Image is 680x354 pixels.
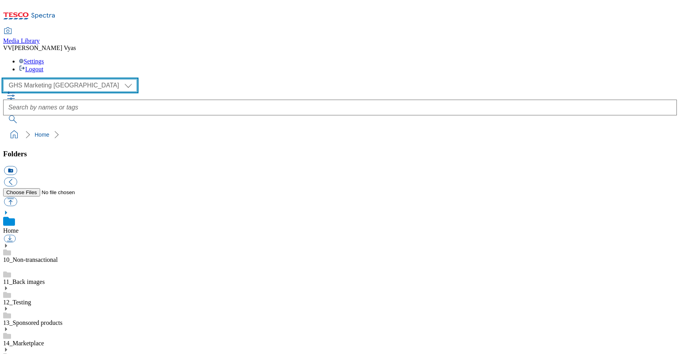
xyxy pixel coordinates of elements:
[3,227,18,234] a: Home
[35,132,49,138] a: Home
[3,150,677,158] h3: Folders
[3,299,31,306] a: 12_Testing
[19,66,43,72] a: Logout
[3,44,12,51] span: VV
[3,278,45,285] a: 11_Back images
[3,340,44,347] a: 14_Marketplace
[3,319,63,326] a: 13_Sponsored products
[3,28,40,44] a: Media Library
[3,100,677,115] input: Search by names or tags
[8,128,20,141] a: home
[3,37,40,44] span: Media Library
[3,256,58,263] a: 10_Non-transactional
[12,44,76,51] span: [PERSON_NAME] Vyas
[19,58,44,65] a: Settings
[3,127,677,142] nav: breadcrumb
